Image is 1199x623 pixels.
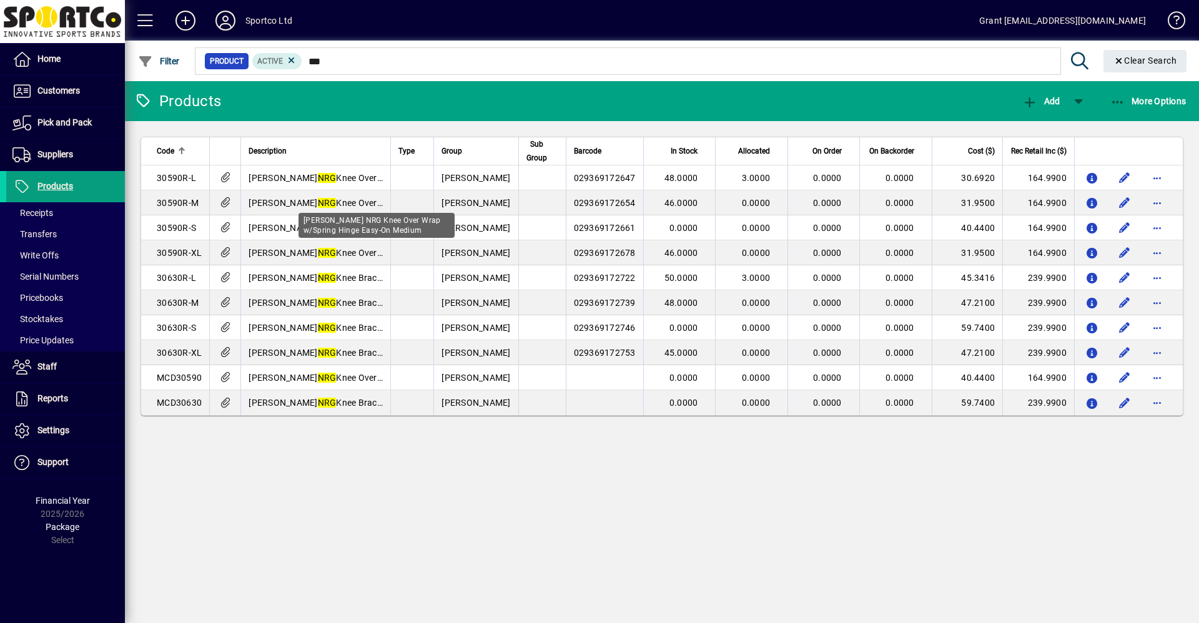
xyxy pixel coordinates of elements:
[37,457,69,467] span: Support
[574,273,636,283] span: 029369172722
[249,323,520,333] span: [PERSON_NAME] Knee Brace w/ Spring Hinge Heavy-Duty Small
[157,273,196,283] span: 30630R-L
[6,202,125,223] a: Receipts
[574,298,636,308] span: 029369172739
[932,215,1002,240] td: 40.4400
[6,245,125,266] a: Write Offs
[318,398,337,408] em: NRG
[671,144,698,158] span: In Stock
[574,198,636,208] span: 029369172654
[6,266,125,287] a: Serial Numbers
[6,107,125,139] a: Pick and Pack
[886,173,914,183] span: 0.0000
[813,173,842,183] span: 0.0000
[664,348,698,358] span: 45.0000
[813,248,842,258] span: 0.0000
[12,335,74,345] span: Price Updates
[742,348,771,358] span: 0.0000
[1147,343,1167,363] button: More options
[249,298,530,308] span: [PERSON_NAME] Knee Brace w/ Spring Hinge Heavy-Duty Medium
[157,223,196,233] span: 30590R-S
[813,198,842,208] span: 0.0000
[442,223,510,233] span: [PERSON_NAME]
[134,91,221,111] div: Products
[1011,144,1067,158] span: Rec Retail Inc ($)
[37,86,80,96] span: Customers
[526,137,547,165] span: Sub Group
[249,223,524,233] span: [PERSON_NAME] Knee Over Wrap w/Spring Hinge Easy-On Small
[669,373,698,383] span: 0.0000
[932,265,1002,290] td: 45.3416
[157,173,196,183] span: 30590R-L
[318,248,337,258] em: NRG
[12,229,57,239] span: Transfers
[1002,190,1074,215] td: 164.9900
[157,323,196,333] span: 30630R-S
[932,365,1002,390] td: 40.4400
[157,198,199,208] span: 30590R-M
[526,137,558,165] div: Sub Group
[664,273,698,283] span: 50.0000
[574,348,636,358] span: 029369172753
[886,348,914,358] span: 0.0000
[205,9,245,32] button: Profile
[1147,268,1167,288] button: More options
[1158,2,1183,43] a: Knowledge Base
[1115,343,1135,363] button: Edit
[6,308,125,330] a: Stocktakes
[742,248,771,258] span: 0.0000
[886,298,914,308] span: 0.0000
[813,373,842,383] span: 0.0000
[398,144,415,158] span: Type
[157,144,174,158] span: Code
[1002,265,1074,290] td: 239.9900
[442,298,510,308] span: [PERSON_NAME]
[886,373,914,383] span: 0.0000
[37,425,69,435] span: Settings
[1002,240,1074,265] td: 164.9900
[442,248,510,258] span: [PERSON_NAME]
[742,173,771,183] span: 3.0000
[157,144,202,158] div: Code
[157,248,202,258] span: 30590R-XL
[249,144,383,158] div: Description
[932,190,1002,215] td: 31.9500
[318,273,337,283] em: NRG
[574,248,636,258] span: 029369172678
[442,398,510,408] span: [PERSON_NAME]
[37,181,73,191] span: Products
[979,11,1146,31] div: Grant [EMAIL_ADDRESS][DOMAIN_NAME]
[867,144,925,158] div: On Backorder
[664,298,698,308] span: 48.0000
[1147,293,1167,313] button: More options
[813,323,842,333] span: 0.0000
[12,250,59,260] span: Write Offs
[574,223,636,233] span: 029369172661
[1107,90,1190,112] button: More Options
[245,11,292,31] div: Sportco Ltd
[574,144,636,158] div: Barcode
[249,173,525,183] span: [PERSON_NAME] Knee Over Wrap w/Spring Hinge Easy-On Large
[1115,293,1135,313] button: Edit
[12,314,63,324] span: Stocktakes
[318,298,337,308] em: NRG
[886,248,914,258] span: 0.0000
[1147,243,1167,263] button: More options
[664,173,698,183] span: 48.0000
[886,323,914,333] span: 0.0000
[886,223,914,233] span: 0.0000
[37,54,61,64] span: Home
[813,348,842,358] span: 0.0000
[442,373,510,383] span: [PERSON_NAME]
[796,144,853,158] div: On Order
[12,208,53,218] span: Receipts
[249,273,521,283] span: [PERSON_NAME] Knee Brace w/ Spring Hinge Heavy-Duty Large
[6,76,125,107] a: Customers
[249,198,534,208] span: [PERSON_NAME] Knee Over Wrap w/Spring Hinge Easy-On Medium
[932,315,1002,340] td: 59.7400
[932,290,1002,315] td: 47.2100
[1147,193,1167,213] button: More options
[46,522,79,532] span: Package
[1002,340,1074,365] td: 239.9900
[742,223,771,233] span: 0.0000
